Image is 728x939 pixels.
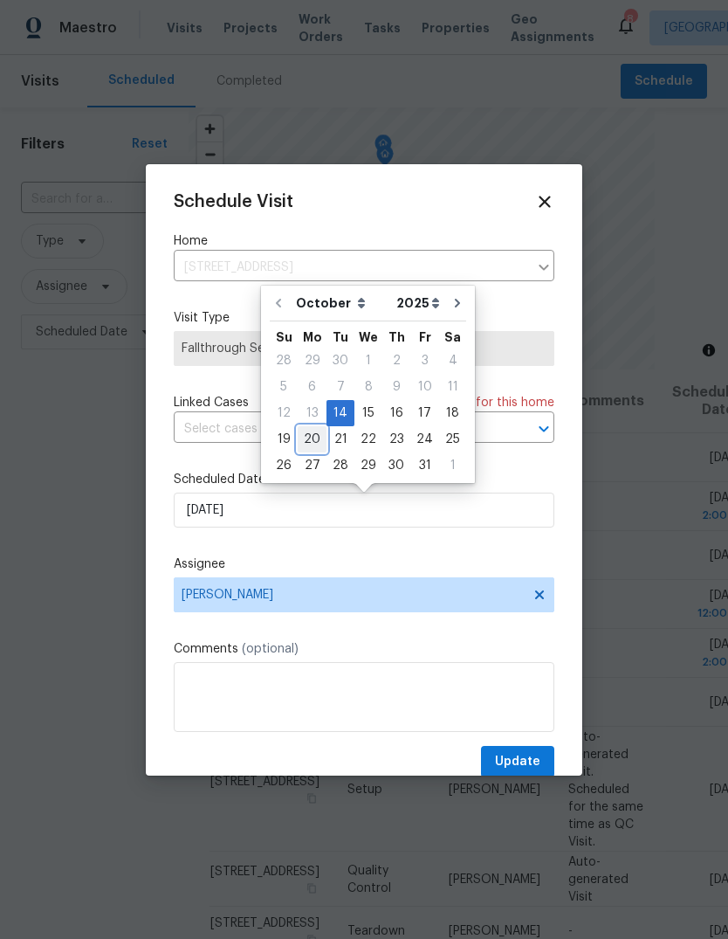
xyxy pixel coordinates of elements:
div: Sat Oct 11 2025 [439,374,466,400]
div: Wed Oct 22 2025 [354,426,382,452]
div: Thu Oct 02 2025 [382,348,410,374]
div: 12 [270,401,298,425]
div: 7 [326,375,354,399]
div: Tue Oct 28 2025 [326,452,354,479]
div: 9 [382,375,410,399]
div: Fri Oct 31 2025 [410,452,439,479]
div: 25 [439,427,466,452]
div: Wed Oct 15 2025 [354,400,382,426]
div: 13 [298,401,326,425]
input: Select cases [174,416,505,443]
abbr: Thursday [388,331,405,343]
div: Fri Oct 17 2025 [410,400,439,426]
div: Tue Oct 21 2025 [326,426,354,452]
label: Scheduled Date [174,471,554,488]
div: Thu Oct 09 2025 [382,374,410,400]
div: 14 [326,401,354,425]
abbr: Sunday [276,331,292,343]
span: Linked Cases [174,394,249,411]
div: 29 [354,453,382,478]
div: Thu Oct 16 2025 [382,400,410,426]
div: 26 [270,453,298,478]
div: 2 [382,349,410,373]
div: 1 [439,453,466,478]
div: Tue Sep 30 2025 [326,348,354,374]
span: Fallthrough Setup [182,340,546,357]
div: Thu Oct 30 2025 [382,452,410,479]
label: Visit Type [174,309,554,327]
div: 18 [439,401,466,425]
abbr: Friday [419,331,431,343]
div: Fri Oct 03 2025 [410,348,439,374]
select: Month [292,290,392,316]
div: 30 [326,349,354,373]
div: 1 [354,349,382,373]
span: Close [535,192,554,211]
label: Home [174,232,554,250]
button: Go to next month [444,286,470,321]
select: Year [392,290,444,316]
div: Mon Sep 29 2025 [298,348,326,374]
div: 15 [354,401,382,425]
abbr: Tuesday [333,331,348,343]
abbr: Monday [303,331,322,343]
div: Sun Oct 05 2025 [270,374,298,400]
label: Comments [174,640,554,658]
div: 28 [270,349,298,373]
div: 3 [410,349,439,373]
div: 21 [326,427,354,452]
div: 23 [382,427,410,452]
div: Tue Oct 07 2025 [326,374,354,400]
span: [PERSON_NAME] [182,588,524,602]
div: Mon Oct 13 2025 [298,400,326,426]
div: 6 [298,375,326,399]
button: Go to previous month [265,286,292,321]
span: (optional) [242,643,299,655]
button: Open [532,417,556,441]
input: M/D/YYYY [174,493,554,528]
div: Mon Oct 20 2025 [298,426,326,452]
input: Enter in an address [174,254,528,281]
div: Wed Oct 08 2025 [354,374,382,400]
div: Sat Oct 18 2025 [439,400,466,426]
div: 22 [354,427,382,452]
span: Update [495,751,540,773]
div: Tue Oct 14 2025 [326,400,354,426]
div: 11 [439,375,466,399]
div: 5 [270,375,298,399]
div: 29 [298,349,326,373]
div: 17 [410,401,439,425]
div: Sun Sep 28 2025 [270,348,298,374]
div: 27 [298,453,326,478]
div: Fri Oct 24 2025 [410,426,439,452]
div: 20 [298,427,326,452]
div: Sat Oct 04 2025 [439,348,466,374]
div: Sun Oct 12 2025 [270,400,298,426]
div: Fri Oct 10 2025 [410,374,439,400]
div: Mon Oct 27 2025 [298,452,326,479]
div: 10 [410,375,439,399]
div: 30 [382,453,410,478]
div: 31 [410,453,439,478]
div: Wed Oct 29 2025 [354,452,382,479]
abbr: Wednesday [359,331,378,343]
div: 24 [410,427,439,452]
div: Mon Oct 06 2025 [298,374,326,400]
span: Schedule Visit [174,193,293,211]
div: Sun Oct 19 2025 [270,426,298,452]
label: Assignee [174,556,554,573]
div: 19 [270,427,298,452]
div: Thu Oct 23 2025 [382,426,410,452]
div: Sat Oct 25 2025 [439,426,466,452]
button: Update [481,746,554,778]
div: 8 [354,375,382,399]
div: 4 [439,349,466,373]
div: Sat Nov 01 2025 [439,452,466,479]
abbr: Saturday [444,331,461,343]
div: 28 [326,453,354,478]
div: Sun Oct 26 2025 [270,452,298,479]
div: 16 [382,401,410,425]
div: Wed Oct 01 2025 [354,348,382,374]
